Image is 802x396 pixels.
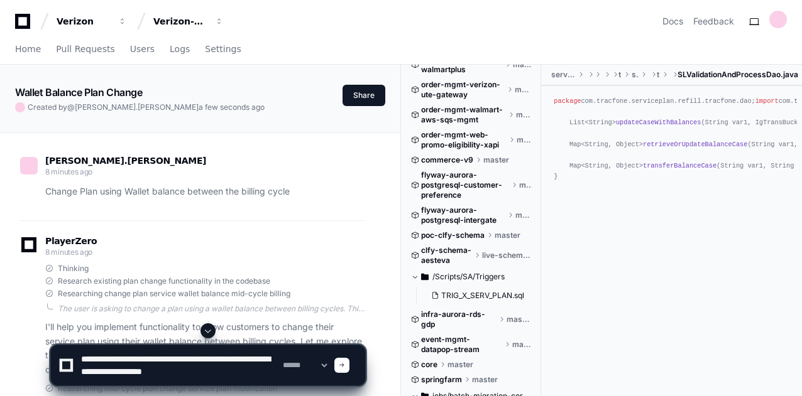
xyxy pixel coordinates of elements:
[515,210,532,220] span: master
[517,135,532,145] span: master
[693,15,734,28] button: Feedback
[45,237,97,245] span: PlayerZero
[516,110,532,120] span: master
[15,35,41,64] a: Home
[616,119,701,126] span: updateCaseWithBalances
[421,269,429,284] svg: Directory
[421,309,497,329] span: infra-aurora-rds-gdp
[441,291,524,301] span: TRIG_X_SERV_PLAN.sql
[170,45,190,53] span: Logs
[426,287,524,304] button: TRIG_X_SERV_PLAN.sql
[52,10,132,33] button: Verizon
[130,45,155,53] span: Users
[618,70,622,80] span: tracfone
[421,205,505,225] span: flyway-aurora-postgresql-intergate
[45,247,92,257] span: 8 minutes ago
[551,70,576,80] span: serviceplan-refill-tracfone
[432,272,505,282] span: /Scripts/SA/Triggers
[45,167,92,176] span: 8 minutes ago
[755,97,779,105] span: import
[632,70,639,80] span: serviceplan
[507,314,532,324] span: master
[56,45,114,53] span: Pull Requests
[513,60,532,70] span: master
[343,85,385,106] button: Share
[45,320,365,377] p: I'll help you implement functionality to allow customers to change their service plan using their...
[170,35,190,64] a: Logs
[58,289,290,299] span: Researching change plan service wallet balance mid-cycle billing
[28,102,265,112] span: Created by
[421,55,503,75] span: order-mgmt-vas-walmartplus
[495,230,520,240] span: master
[58,264,89,274] span: Thinking
[643,141,747,148] span: retrieveOrUpdateBalanceCase
[130,35,155,64] a: Users
[67,102,75,112] span: @
[45,156,206,166] span: [PERSON_NAME].[PERSON_NAME]
[643,162,717,169] span: transferBalanceCase
[45,185,365,199] p: Change Plan using Wallet balance between the billing cycle
[421,105,506,125] span: order-mgmt-walmart-aws-sqs-mgmt
[205,45,241,53] span: Settings
[421,245,472,265] span: clfy-schema-aesteva
[58,304,365,314] div: The user is asking to change a plan using a wallet balance between billing cycles. This seems to ...
[554,97,581,105] span: package
[554,96,789,182] div: com.tracfone.serviceplan.refill.tracfone.dao; com.tracfone.serviceplan.refill.tracfone.model.inte...
[58,276,270,286] span: Research existing plan change functionality in the codebase
[75,102,199,112] span: [PERSON_NAME].[PERSON_NAME]
[15,86,143,99] app-text-character-animate: Wallet Balance Plan Change
[421,80,505,100] span: order-mgmt-verizon-ute-gateway
[411,267,532,287] button: /Scripts/SA/Triggers
[515,85,532,95] span: master
[483,155,509,165] span: master
[205,35,241,64] a: Settings
[519,180,532,190] span: master
[421,130,507,150] span: order-mgmt-web-promo-eligibility-xapi
[421,230,485,240] span: poc-clfy-schema
[678,70,798,80] span: SLValidationAndProcessDao.java
[482,250,532,260] span: live-schema/clfytopp
[56,35,114,64] a: Pull Requests
[57,15,111,28] div: Verizon
[199,102,265,112] span: a few seconds ago
[421,170,509,200] span: flyway-aurora-postgresql-customer-preference
[153,15,207,28] div: Verizon-Clarify-Order-Management
[662,15,683,28] a: Docs
[148,10,229,33] button: Verizon-Clarify-Order-Management
[657,70,660,80] span: tracfone
[421,155,473,165] span: commerce-v9
[15,45,41,53] span: Home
